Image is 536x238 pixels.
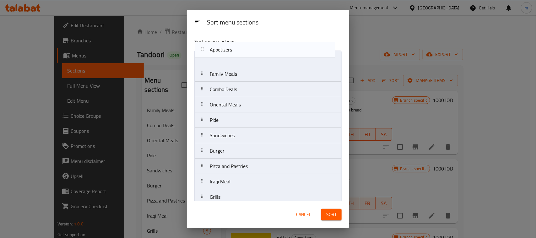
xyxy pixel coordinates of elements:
span: Cancel [296,211,311,219]
span: Sort [326,211,337,219]
div: Sort menu sections [204,16,344,30]
p: Sort menu sections [194,38,311,46]
button: Sort [321,209,342,220]
button: Cancel [294,209,314,220]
